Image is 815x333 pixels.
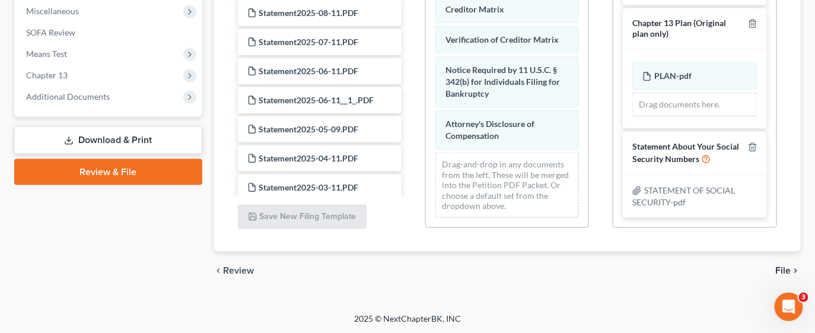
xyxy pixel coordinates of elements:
[259,182,359,192] span: Statement2025-03-11.PDF
[26,49,67,59] span: Means Test
[632,141,739,164] span: Statement About Your Social Security Numbers
[214,266,266,275] button: chevron_left Review
[224,266,254,275] span: Review
[435,153,579,218] div: Drag-and-drop in any documents from the left. These will be merged into the Petition PDF Packet. ...
[776,266,791,275] span: File
[259,153,359,163] span: Statement2025-04-11.PDF
[632,185,735,207] span: STATEMENT OF SOCIAL SECURITY-pdf
[238,205,367,230] button: Save New Filing Template
[26,6,79,16] span: Miscellaneous
[26,91,110,102] span: Additional Documents
[445,119,534,141] span: Attorney's Disclosure of Compensation
[775,293,803,321] iframe: Intercom live chat
[445,4,504,14] span: Creditor Matrix
[259,66,359,76] span: Statement2025-06-11.PDF
[17,22,202,43] a: SOFA Review
[799,293,808,302] span: 3
[654,71,692,81] span: PLAN-pdf
[259,37,359,47] span: Statement2025-07-11.PDF
[214,266,224,275] i: chevron_left
[26,27,75,37] span: SOFA Review
[259,124,359,134] span: Statement2025-05-09.PDF
[632,93,757,116] div: Drag documents here.
[445,34,559,45] span: Verification of Creditor Matrix
[632,18,726,39] span: Chapter 13 Plan (Original plan only)
[259,95,374,105] span: Statement2025-06-11__1_.PDF
[14,159,202,185] a: Review & File
[259,8,359,18] span: Statement2025-08-11.PDF
[14,126,202,154] a: Download & Print
[791,266,801,275] i: chevron_right
[26,70,68,80] span: Chapter 13
[445,65,560,99] span: Notice Required by 11 U.S.C. § 342(b) for Individuals Filing for Bankruptcy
